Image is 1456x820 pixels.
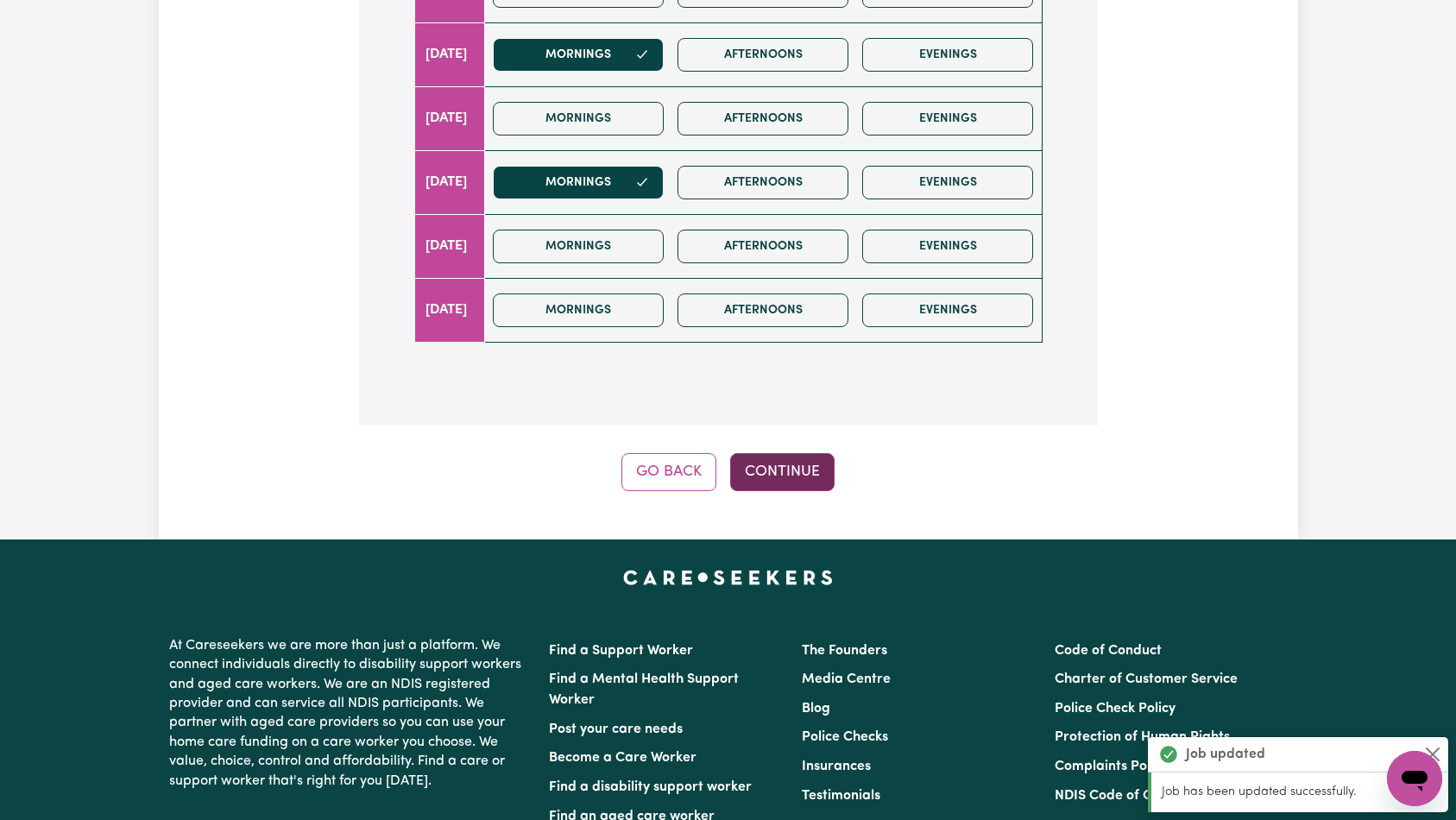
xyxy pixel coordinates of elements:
[802,760,871,773] a: Insurances
[621,453,716,491] button: Go Back
[802,702,830,716] a: Blog
[623,571,833,584] a: Careseekers home page
[1055,702,1176,716] a: Police Check Policy
[414,86,485,150] td: [DATE]
[493,166,664,199] button: Mornings
[549,751,696,765] a: Become a Care Worker
[1055,760,1168,773] a: Complaints Policy
[862,166,1033,199] button: Evenings
[493,293,664,327] button: Mornings
[730,453,835,491] button: Continue
[493,38,664,72] button: Mornings
[678,230,848,263] button: Afternoons
[493,230,664,263] button: Mornings
[549,722,683,736] a: Post your care needs
[1186,744,1265,765] strong: Job updated
[414,278,485,342] td: [DATE]
[169,629,528,798] p: At Careseekers we are more than just a platform. We connect individuals directly to disability su...
[862,102,1033,136] button: Evenings
[1422,744,1443,765] button: Close
[493,102,664,136] button: Mornings
[862,293,1033,327] button: Evenings
[1055,644,1162,658] a: Code of Conduct
[414,22,485,86] td: [DATE]
[1055,789,1196,803] a: NDIS Code of Conduct
[802,672,891,686] a: Media Centre
[862,230,1033,263] button: Evenings
[678,38,848,72] button: Afternoons
[1055,730,1230,744] a: Protection of Human Rights
[678,102,848,136] button: Afternoons
[802,644,887,658] a: The Founders
[414,214,485,278] td: [DATE]
[678,293,848,327] button: Afternoons
[549,780,752,794] a: Find a disability support worker
[549,644,693,658] a: Find a Support Worker
[802,789,880,803] a: Testimonials
[1387,751,1442,806] iframe: Button to launch messaging window
[1162,783,1438,802] p: Job has been updated successfully.
[549,672,739,707] a: Find a Mental Health Support Worker
[678,166,848,199] button: Afternoons
[1055,672,1238,686] a: Charter of Customer Service
[802,730,888,744] a: Police Checks
[862,38,1033,72] button: Evenings
[414,150,485,214] td: [DATE]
